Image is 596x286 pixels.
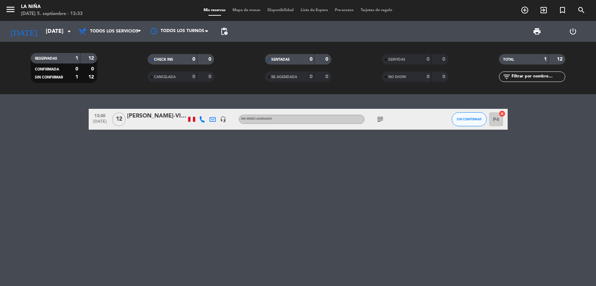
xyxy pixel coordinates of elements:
span: print [533,27,541,36]
strong: 12 [88,56,95,61]
strong: 0 [75,67,78,71]
span: Todos los servicios [90,29,138,34]
div: La Niña [21,3,83,10]
span: CONFIRMADA [35,68,59,71]
button: menu [5,4,16,17]
button: SIN CONFIRMAR [452,112,487,126]
strong: 1 [75,56,78,61]
span: Sin menú asignado [241,118,272,120]
strong: 1 [75,75,78,80]
strong: 12 [88,75,95,80]
i: exit_to_app [539,6,548,14]
strong: 0 [427,57,429,62]
strong: 0 [325,57,330,62]
span: RESERVADAS [35,57,57,60]
i: arrow_drop_down [65,27,73,36]
strong: 1 [544,57,547,62]
strong: 0 [427,74,429,79]
i: add_circle_outline [521,6,529,14]
span: 13:00 [91,111,109,119]
i: [DATE] [5,24,42,39]
span: SERVIDAS [388,58,405,61]
span: CANCELADA [154,75,176,79]
span: Pre-acceso [331,8,357,12]
i: subject [376,115,384,123]
i: headset_mic [220,116,226,122]
span: Tarjetas de regalo [357,8,396,12]
strong: 0 [208,57,213,62]
strong: 0 [442,57,447,62]
div: LOG OUT [555,21,591,42]
span: NO SHOW [388,75,406,79]
span: Mapa de mesas [229,8,264,12]
span: TOTAL [503,58,514,61]
span: Disponibilidad [264,8,297,12]
strong: 0 [325,74,330,79]
strong: 0 [310,74,312,79]
strong: 0 [192,57,195,62]
span: pending_actions [220,27,228,36]
strong: 0 [91,67,95,71]
strong: 0 [192,74,195,79]
strong: 12 [557,57,564,62]
span: Mis reservas [200,8,229,12]
i: menu [5,4,16,15]
i: search [577,6,586,14]
span: RE AGENDADA [271,75,297,79]
input: Filtrar por nombre... [511,73,565,81]
span: [DATE] [91,119,109,127]
i: cancel [499,110,506,117]
span: CHECK INS [154,58,173,61]
span: SIN CONFIRMAR [457,117,481,121]
strong: 0 [208,74,213,79]
span: SIN CONFIRMAR [35,76,63,79]
i: power_settings_new [569,27,577,36]
div: [DATE] 5. septiembre - 13:33 [21,10,83,17]
strong: 0 [442,74,447,79]
i: filter_list [502,73,511,81]
span: Lista de Espera [297,8,331,12]
strong: 0 [310,57,312,62]
div: [PERSON_NAME]-VIPAC [127,112,186,121]
span: 12 [112,112,126,126]
span: SENTADAS [271,58,290,61]
i: turned_in_not [558,6,567,14]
